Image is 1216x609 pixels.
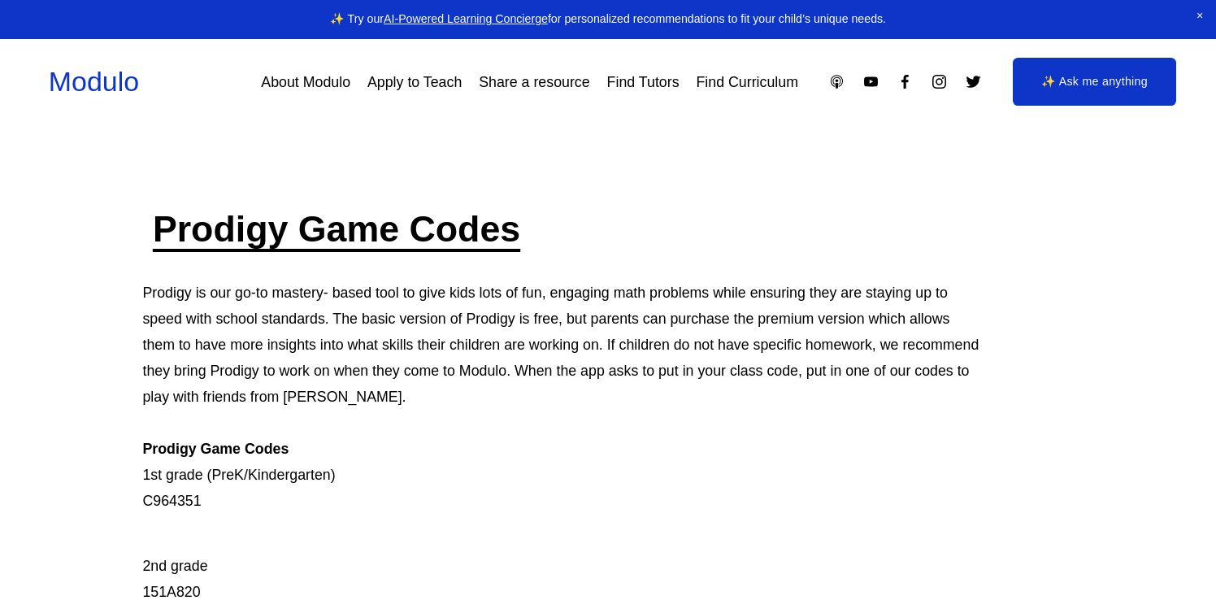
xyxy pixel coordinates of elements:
[479,67,589,97] a: Share a resource
[828,73,845,90] a: Apple Podcasts
[367,67,462,97] a: Apply to Teach
[1013,58,1177,107] a: ✨ Ask me anything
[142,280,979,514] p: Prodigy is our go-to mastery- based tool to give kids lots of fun, engaging math problems while e...
[142,441,289,457] strong: Prodigy Game Codes
[696,67,798,97] a: Find Curriculum
[261,67,350,97] a: About Modulo
[49,66,139,97] a: Modulo
[931,73,948,90] a: Instagram
[153,209,520,249] a: Prodigy Game Codes
[607,67,680,97] a: Find Tutors
[384,12,548,25] a: AI-Powered Learning Concierge
[142,527,979,605] p: 2nd grade 151A820
[965,73,982,90] a: Twitter
[897,73,914,90] a: Facebook
[862,73,879,90] a: YouTube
